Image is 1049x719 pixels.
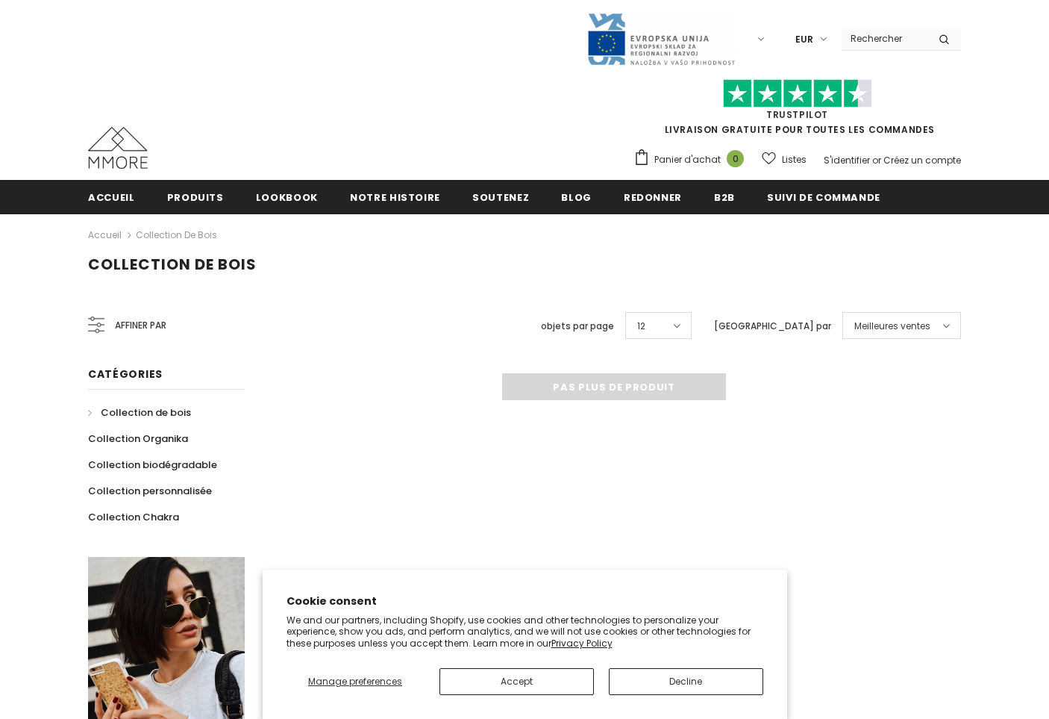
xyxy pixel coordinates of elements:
[439,668,594,695] button: Accept
[561,180,592,214] a: Blog
[88,399,191,426] a: Collection de bois
[609,668,763,695] button: Decline
[624,180,682,214] a: Redonner
[872,154,881,166] span: or
[88,432,188,446] span: Collection Organika
[101,405,191,420] span: Collection de bois
[472,190,529,205] span: soutenez
[714,190,735,205] span: B2B
[167,190,224,205] span: Produits
[551,637,613,650] a: Privacy Policy
[88,190,135,205] span: Accueil
[286,614,763,650] p: We and our partners, including Shopify, use cookies and other technologies to personalize your ex...
[654,152,721,167] span: Panier d'achat
[723,79,872,108] img: Faites confiance aux étoiles pilotes
[714,319,831,334] label: [GEOGRAPHIC_DATA] par
[350,180,440,214] a: Notre histoire
[842,28,927,49] input: Search Site
[286,668,425,695] button: Manage preferences
[854,319,930,334] span: Meilleures ventes
[766,108,828,121] a: TrustPilot
[88,452,217,478] a: Collection biodégradable
[88,478,212,504] a: Collection personnalisée
[762,146,807,172] a: Listes
[88,367,163,382] span: Catégories
[136,228,217,241] a: Collection de bois
[782,152,807,167] span: Listes
[795,32,813,47] span: EUR
[472,180,529,214] a: soutenez
[883,154,961,166] a: Créez un compte
[115,317,166,334] span: Affiner par
[541,319,614,334] label: objets par page
[256,190,318,205] span: Lookbook
[727,150,744,167] span: 0
[714,180,735,214] a: B2B
[88,254,257,275] span: Collection de bois
[286,594,763,609] h2: Cookie consent
[88,458,217,472] span: Collection biodégradable
[308,675,402,688] span: Manage preferences
[88,180,135,214] a: Accueil
[350,190,440,205] span: Notre histoire
[256,180,318,214] a: Lookbook
[167,180,224,214] a: Produits
[767,190,880,205] span: Suivi de commande
[586,12,736,66] img: Javni Razpis
[88,426,188,452] a: Collection Organika
[561,190,592,205] span: Blog
[633,149,751,171] a: Panier d'achat 0
[88,510,179,524] span: Collection Chakra
[824,154,870,166] a: S'identifier
[624,190,682,205] span: Redonner
[637,319,645,334] span: 12
[88,226,122,244] a: Accueil
[767,180,880,214] a: Suivi de commande
[88,127,148,169] img: Cas MMORE
[633,86,961,136] span: LIVRAISON GRATUITE POUR TOUTES LES COMMANDES
[586,32,736,45] a: Javni Razpis
[88,504,179,530] a: Collection Chakra
[88,484,212,498] span: Collection personnalisée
